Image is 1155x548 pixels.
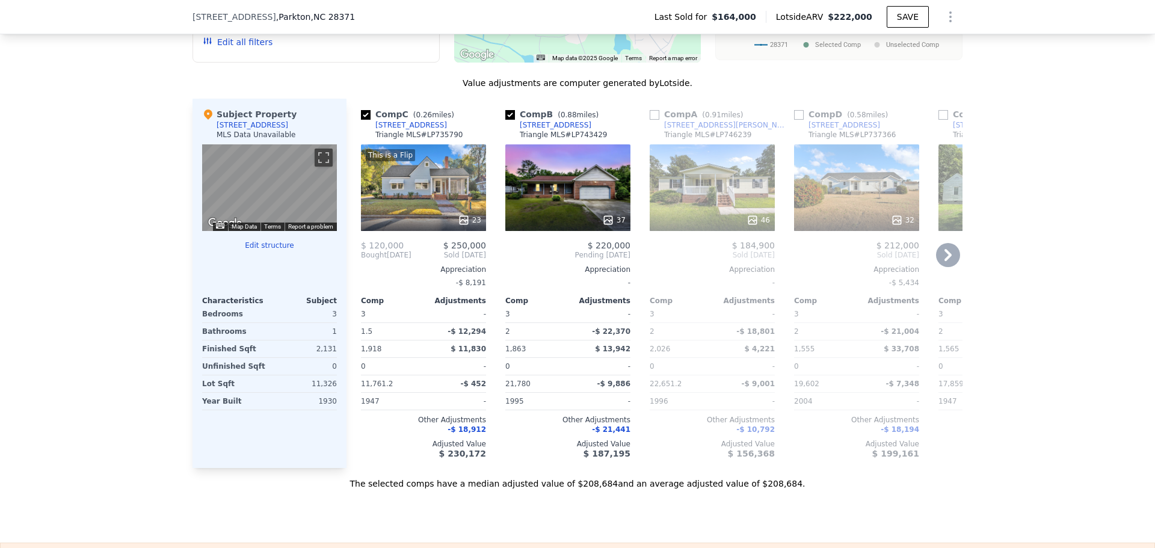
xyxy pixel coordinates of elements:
[794,362,799,371] span: 0
[650,323,710,340] div: 2
[361,241,404,250] span: $ 120,000
[794,310,799,318] span: 3
[747,214,770,226] div: 46
[457,47,497,63] a: Open this area in Google Maps (opens a new window)
[272,393,337,410] div: 1930
[568,296,630,306] div: Adjustments
[859,393,919,410] div: -
[650,415,775,425] div: Other Adjustments
[505,439,630,449] div: Adjusted Value
[857,296,919,306] div: Adjustments
[664,120,789,130] div: [STREET_ADDRESS][PERSON_NAME]
[592,327,630,336] span: -$ 22,370
[712,11,756,23] span: $164,000
[938,362,943,371] span: 0
[202,393,267,410] div: Year Built
[202,340,267,357] div: Finished Sqft
[202,296,269,306] div: Characteristics
[202,108,297,120] div: Subject Property
[881,425,919,434] span: -$ 18,194
[794,265,919,274] div: Appreciation
[505,362,510,371] span: 0
[715,306,775,322] div: -
[426,358,486,375] div: -
[505,265,630,274] div: Appreciation
[217,130,296,140] div: MLS Data Unavailable
[375,120,447,130] div: [STREET_ADDRESS]
[794,250,919,260] span: Sold [DATE]
[938,265,1064,274] div: Appreciation
[938,310,943,318] span: 3
[361,393,421,410] div: 1947
[712,296,775,306] div: Adjustments
[411,250,486,260] span: Sold [DATE]
[272,323,337,340] div: 1
[732,241,775,250] span: $ 184,900
[891,214,914,226] div: 32
[794,439,919,449] div: Adjusted Value
[570,306,630,322] div: -
[315,149,333,167] button: Toggle fullscreen view
[938,345,959,353] span: 1,565
[361,296,423,306] div: Comp
[457,47,497,63] img: Google
[808,130,896,140] div: Triangle MLS # LP737366
[361,439,486,449] div: Adjusted Value
[202,144,337,231] div: Map
[736,327,775,336] span: -$ 18,801
[192,468,962,490] div: The selected comps have a median adjusted value of $208,684 and an average adjusted value of $208...
[456,279,486,287] span: -$ 8,191
[808,120,880,130] div: [STREET_ADDRESS]
[443,241,486,250] span: $ 250,000
[202,323,267,340] div: Bathrooms
[650,265,775,274] div: Appreciation
[552,55,618,61] span: Map data ©2025 Google
[938,323,999,340] div: 2
[794,345,815,353] span: 1,555
[570,393,630,410] div: -
[505,120,591,130] a: [STREET_ADDRESS]
[202,306,267,322] div: Bedrooms
[850,111,866,119] span: 0.58
[570,358,630,375] div: -
[650,380,682,388] span: 22,651.2
[553,111,603,119] span: ( miles)
[876,241,919,250] span: $ 212,000
[505,345,526,353] span: 1,863
[460,380,486,388] span: -$ 452
[794,120,880,130] a: [STREET_ADDRESS]
[650,345,670,353] span: 2,026
[272,375,337,392] div: 11,326
[728,449,775,458] span: $ 156,368
[458,214,481,226] div: 23
[770,41,788,49] text: 28371
[953,120,1024,130] div: [STREET_ADDRESS]
[366,149,415,161] div: This is a Flip
[887,6,929,28] button: SAVE
[654,11,712,23] span: Last Sold for
[561,111,577,119] span: 0.88
[938,296,1001,306] div: Comp
[202,375,267,392] div: Lot Sqft
[520,120,591,130] div: [STREET_ADDRESS]
[650,296,712,306] div: Comp
[794,380,819,388] span: 19,602
[828,12,872,22] span: $222,000
[272,358,337,375] div: 0
[595,345,630,353] span: $ 13,942
[423,296,486,306] div: Adjustments
[715,358,775,375] div: -
[938,274,1064,291] div: -
[938,415,1064,425] div: Other Adjustments
[361,362,366,371] span: 0
[448,327,486,336] span: -$ 12,294
[884,345,919,353] span: $ 33,708
[872,449,919,458] span: $ 199,161
[269,296,337,306] div: Subject
[361,120,447,130] a: [STREET_ADDRESS]
[361,250,387,260] span: Bought
[650,250,775,260] span: Sold [DATE]
[505,323,565,340] div: 2
[451,345,486,353] span: $ 11,830
[794,323,854,340] div: 2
